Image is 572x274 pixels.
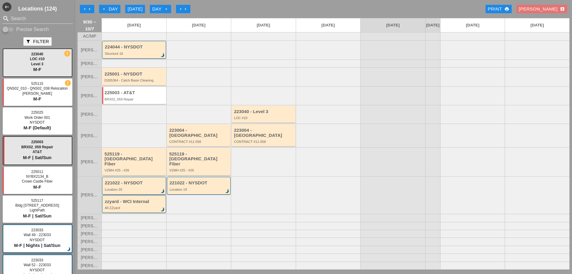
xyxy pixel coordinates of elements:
[176,5,190,13] button: Move Ahead 1 Week
[104,97,165,101] div: BRX02_059 Repair
[31,52,43,56] span: 223040
[105,199,164,204] div: zzyard - WCI Internal
[11,14,64,23] input: Search
[440,18,505,32] a: [DATE]
[178,7,183,11] i: arrow_right
[23,37,51,46] button: Filter
[7,86,68,91] span: QNS02_010 - QNS02_038 Relocation
[15,203,59,208] span: Bldg [STREET_ADDRESS]
[104,72,165,77] div: 225001 - NYSDOT
[22,179,53,183] span: Crown Castle Fiber
[30,120,45,125] span: NYSDOT
[425,18,440,32] a: [DATE]
[99,5,120,13] button: Day
[81,239,98,244] span: [PERSON_NAME]
[102,18,166,32] a: [DATE]
[81,248,98,252] span: [PERSON_NAME]
[486,5,512,13] a: Print
[105,206,164,210] div: All ZZyard
[169,168,229,172] div: VZMH #25 - #26
[23,155,51,160] span: M-F | Sat/Sun
[31,199,43,203] span: 525117
[24,115,50,120] span: Work Order 001
[105,45,164,50] div: 224044 - NYSDOT
[2,26,73,33] div: Enable Precise search to match search terms exactly.
[87,7,92,11] i: arrow_left
[152,6,169,13] div: Day
[516,5,567,13] button: [PERSON_NAME]
[128,6,143,13] div: [DATE]
[296,18,361,32] a: [DATE]
[30,268,45,272] span: NYSDOT
[31,140,43,144] span: 225003
[65,51,70,56] i: new_releases
[81,160,98,164] span: [PERSON_NAME]
[81,263,98,268] span: [PERSON_NAME]
[33,96,41,101] span: M-F
[504,7,509,11] i: print
[81,48,98,52] span: [PERSON_NAME]
[164,7,169,11] i: arrow_right
[24,233,51,237] span: Wall 49 - 223033
[21,145,53,149] span: BRX02_059 Repair
[169,140,229,143] div: CONTRACT #11-558
[81,193,98,197] span: [PERSON_NAME]
[65,246,72,253] i: brightness_3
[81,61,98,66] span: [PERSON_NAME]
[33,184,41,189] span: M-F
[81,224,98,228] span: [PERSON_NAME]
[231,18,296,32] a: [DATE]
[26,39,31,44] i: filter_alt
[105,52,164,55] div: Structure 16
[159,188,166,195] i: brightness_3
[23,91,52,96] span: [PERSON_NAME]
[31,228,43,232] span: 223033
[81,18,98,32] span: 9/30 – 10/7
[234,140,294,143] div: CONTRACT #11-558
[33,67,41,72] span: M-F
[16,26,49,32] label: Precise Search
[104,168,165,172] div: VZMH #25 - #26
[80,5,94,13] button: Move Back 1 Week
[234,109,294,114] div: 223040 - Level 3
[169,152,229,167] div: 525119 - [GEOGRAPHIC_DATA] Fiber
[105,188,164,191] div: Location 20
[31,110,43,115] span: 225025
[150,5,171,13] button: Day
[125,5,145,13] button: [DATE]
[30,57,45,61] span: LOC #10
[234,128,294,138] div: 223004 - [GEOGRAPHIC_DATA]
[488,6,509,13] div: Print
[31,170,43,174] span: 225011
[183,7,188,11] i: arrow_right
[23,213,51,218] span: M-F | Sat/Sun
[26,174,48,179] span: NYBX2134_B
[104,152,165,167] div: 525119 - [GEOGRAPHIC_DATA] Fiber
[159,206,166,213] i: brightness_3
[170,180,229,186] div: 221022 - NYSDOT
[26,38,49,45] div: Filter
[101,6,118,13] div: Day
[31,258,43,262] span: 223033
[159,52,166,59] i: brightness_3
[30,238,45,242] span: NYSDOT
[104,79,165,82] div: D265364 - Catch Basin Cleaning
[81,134,98,138] span: [PERSON_NAME]
[2,2,11,11] i: west
[14,243,60,248] span: M-F | Nights | Sat/Sun
[81,255,98,260] span: [PERSON_NAME]
[81,94,98,98] span: [PERSON_NAME]
[169,128,229,138] div: 223004 - [GEOGRAPHIC_DATA]
[81,232,98,236] span: [PERSON_NAME]
[23,125,51,130] span: M-F (Default)
[234,116,294,120] div: LOC #10
[81,216,98,220] span: [PERSON_NAME]
[24,263,51,267] span: Wall 52 - 223033
[30,208,45,212] span: LightPath
[2,2,11,11] button: Shrink Sidebar
[82,7,87,11] i: arrow_left
[105,180,164,186] div: 221022 - NYSDOT
[167,18,231,32] a: [DATE]
[81,112,98,117] span: [PERSON_NAME]
[2,15,10,22] i: search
